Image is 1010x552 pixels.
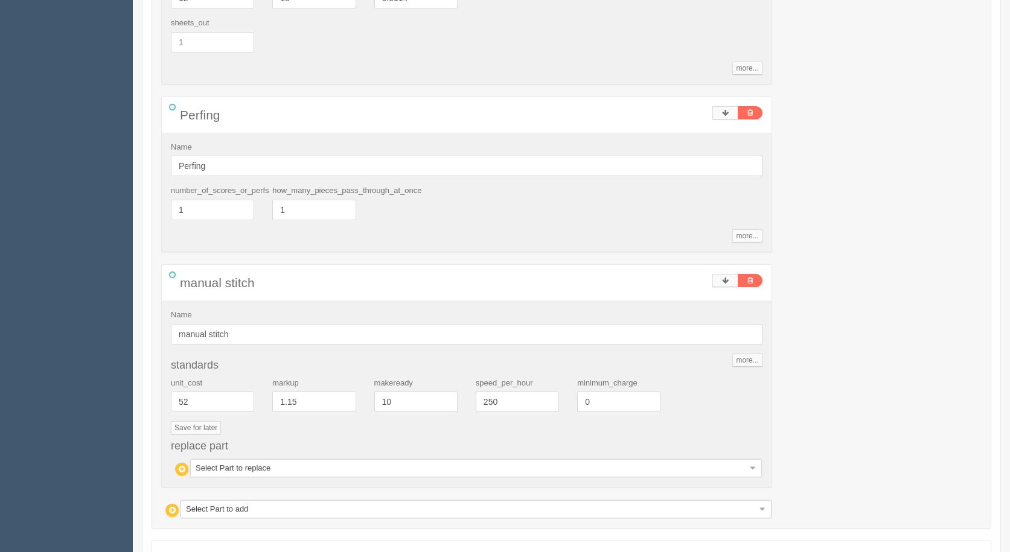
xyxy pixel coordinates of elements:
[171,185,254,197] label: number_of_scores_or_perfs
[196,460,746,477] span: Select Part to replace
[577,378,638,389] label: minimum_charge
[180,276,255,290] span: manual stitch
[374,378,413,389] label: makeready
[171,17,209,29] label: sheets_out
[171,142,192,153] label: Name
[171,156,762,176] input: Name
[272,185,356,197] label: how_many_pieces_pass_through_at_once
[171,360,762,372] h4: standards
[171,32,254,52] input: 1
[181,500,772,518] a: Select Part to add
[272,378,298,389] label: markup
[171,324,762,344] input: Name
[171,378,202,389] label: unit_cost
[732,229,762,243] a: more...
[732,62,762,75] a: more...
[171,440,762,452] h4: replace part
[190,459,762,477] a: Select Part to replace
[476,378,533,389] label: speed_per_hour
[171,421,221,434] a: Save for later
[171,309,192,321] label: Name
[180,108,220,122] span: Perfing
[732,354,762,367] a: more...
[186,501,755,518] span: Select Part to add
